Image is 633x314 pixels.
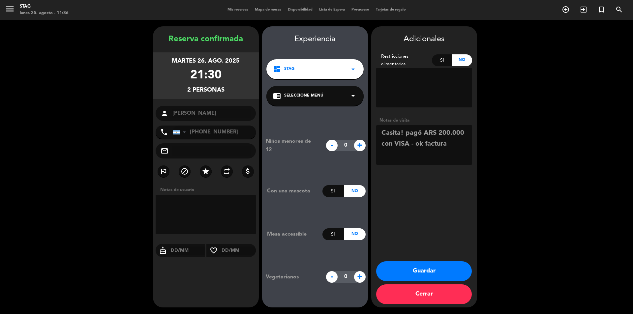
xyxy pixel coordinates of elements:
[284,93,323,99] span: Seleccione Menú
[262,187,322,195] div: Con una mascota
[376,53,432,68] div: Restricciones alimentarias
[20,10,69,16] div: lunes 25. agosto - 11:36
[5,4,15,14] i: menu
[181,167,189,175] i: block
[354,271,366,283] span: +
[615,6,623,14] i: search
[20,3,69,10] div: STAG
[173,126,188,138] div: Argentina: +54
[202,167,210,175] i: star
[452,54,472,66] div: No
[161,109,168,117] i: person
[187,85,225,95] div: 2 personas
[262,33,368,46] div: Experiencia
[161,147,168,155] i: mail_outline
[322,228,344,240] div: Si
[273,65,281,73] i: dashboard
[160,167,167,175] i: outlined_flag
[376,284,472,304] button: Cerrar
[322,185,344,197] div: Si
[252,8,285,12] span: Mapa de mesas
[156,246,170,254] i: cake
[160,128,168,136] i: phone
[273,92,281,100] i: chrome_reader_mode
[224,8,252,12] span: Mis reservas
[376,33,472,46] div: Adicionales
[244,167,252,175] i: attach_money
[153,33,259,46] div: Reserva confirmada
[326,271,338,283] span: -
[285,8,316,12] span: Disponibilidad
[261,137,322,154] div: Niños menores de 12
[261,273,322,281] div: Vegetarianos
[326,140,338,151] span: -
[354,140,366,151] span: +
[5,4,15,16] button: menu
[376,117,472,124] div: Notas de visita
[344,228,365,240] div: No
[597,6,605,14] i: turned_in_not
[348,8,373,12] span: Pre-acceso
[349,65,357,73] i: arrow_drop_down
[157,186,259,193] div: Notas de usuario
[190,66,222,85] div: 21:30
[373,8,409,12] span: Tarjetas de regalo
[580,6,588,14] i: exit_to_app
[562,6,570,14] i: add_circle_outline
[284,66,294,72] span: STAG
[316,8,348,12] span: Lista de Espera
[172,56,240,66] div: martes 26, ago. 2025
[223,167,231,175] i: repeat
[349,92,357,100] i: arrow_drop_down
[206,246,221,254] i: favorite_border
[170,246,205,255] input: DD/MM
[344,185,365,197] div: No
[376,261,472,281] button: Guardar
[221,246,256,255] input: DD/MM
[432,54,452,66] div: Si
[262,230,322,239] div: Mesa accessible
